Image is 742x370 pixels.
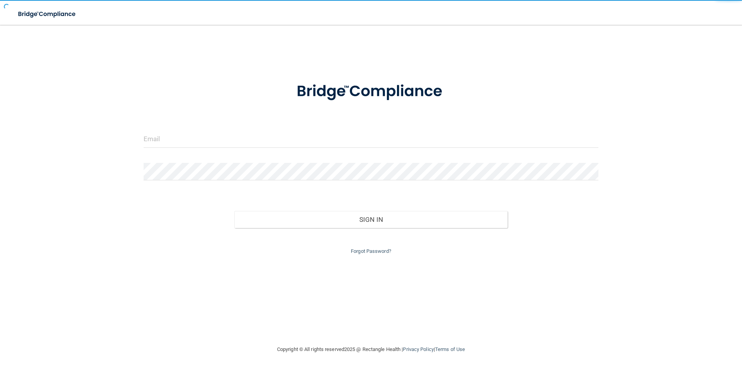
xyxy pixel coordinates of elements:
input: Email [144,130,599,148]
img: bridge_compliance_login_screen.278c3ca4.svg [281,71,461,112]
a: Terms of Use [435,346,465,352]
a: Forgot Password? [351,248,391,254]
div: Copyright © All rights reserved 2025 @ Rectangle Health | | [229,337,513,362]
img: bridge_compliance_login_screen.278c3ca4.svg [12,6,83,22]
button: Sign In [234,211,508,228]
a: Privacy Policy [403,346,433,352]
